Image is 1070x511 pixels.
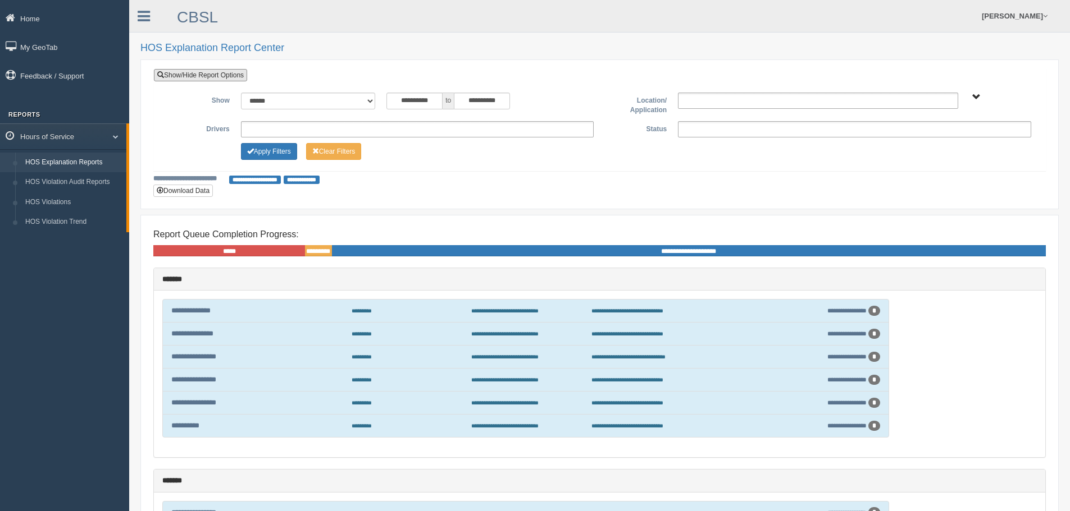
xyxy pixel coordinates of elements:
span: to [443,93,454,109]
a: Show/Hide Report Options [154,69,247,81]
a: CBSL [177,8,218,26]
button: Change Filter Options [306,143,362,160]
a: HOS Violation Trend [20,212,126,232]
button: Download Data [153,185,213,197]
button: Change Filter Options [241,143,297,160]
h2: HOS Explanation Report Center [140,43,1059,54]
label: Show [162,93,235,106]
a: HOS Explanation Reports [20,153,126,173]
label: Status [599,121,672,135]
a: HOS Violation Audit Reports [20,172,126,192]
label: Drivers [162,121,235,135]
label: Location/ Application [599,93,672,116]
a: HOS Violations [20,192,126,213]
h4: Report Queue Completion Progress: [153,229,1046,240]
